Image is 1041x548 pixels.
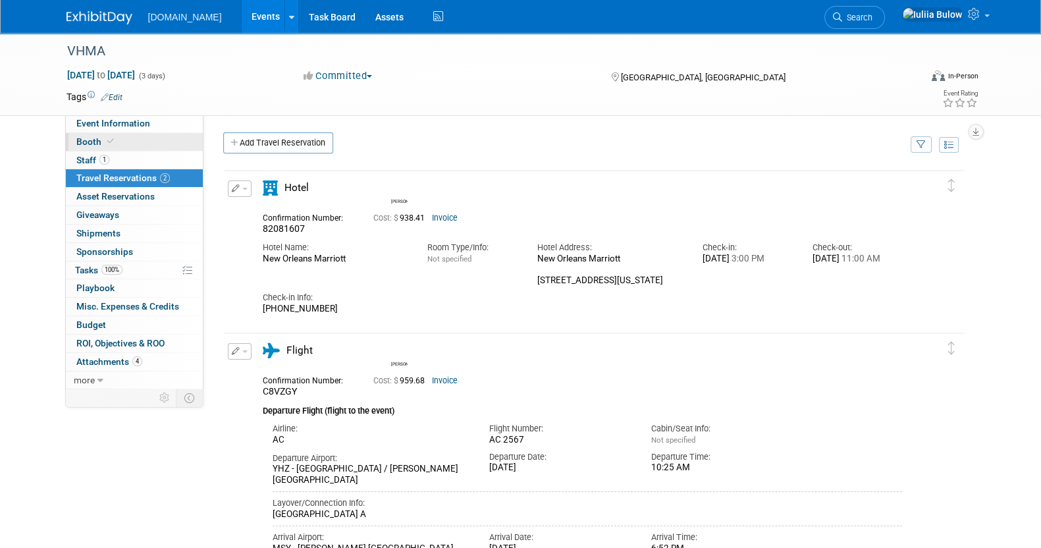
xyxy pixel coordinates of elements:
span: 82081607 [263,223,305,234]
span: Event Information [76,118,150,128]
a: Giveaways [66,206,203,224]
i: Click and drag to move item [948,342,955,355]
div: New Orleans Marriott [263,254,408,265]
span: Travel Reservations [76,173,170,183]
span: [DATE] [DATE] [67,69,136,81]
div: Arrival Airport: [273,532,469,543]
div: 10:25 AM [651,462,794,474]
span: Sponsorships [76,246,133,257]
div: [DATE] [489,462,631,474]
img: Format-Inperson.png [932,70,945,81]
a: Add Travel Reservation [223,132,333,153]
span: [DOMAIN_NAME] [148,12,222,22]
div: In-Person [947,71,978,81]
span: Staff [76,155,109,165]
div: Check-in Info: [263,292,903,304]
div: Kiersten Hackett [388,178,411,204]
a: Misc. Expenses & Credits [66,298,203,315]
a: Tasks100% [66,261,203,279]
img: Iuliia Bulow [902,7,963,22]
span: [GEOGRAPHIC_DATA], [GEOGRAPHIC_DATA] [621,72,786,82]
span: Cost: $ [373,376,400,385]
div: Cabin/Seat Info: [651,423,794,435]
div: New Orleans Marriott [STREET_ADDRESS][US_STATE] [537,254,682,287]
div: AC 2567 [489,435,631,446]
a: Sponsorships [66,243,203,261]
div: Hotel Address: [537,242,682,254]
div: Departure Date: [489,451,631,463]
i: Booth reservation complete [107,138,114,145]
span: (3 days) [138,72,165,80]
i: Flight [263,343,280,358]
div: Departure Airport: [273,452,469,464]
div: Confirmation Number: [263,209,354,223]
span: 11:00 AM [839,254,880,263]
div: Kiersten Hackett [391,197,408,204]
div: YHZ - [GEOGRAPHIC_DATA] / [PERSON_NAME][GEOGRAPHIC_DATA] [273,464,469,486]
a: Event Information [66,115,203,132]
div: Arrival Date: [489,532,631,543]
span: Misc. Expenses & Credits [76,301,179,312]
div: Departure Time: [651,451,794,463]
i: Filter by Traveler [917,141,926,150]
a: Attachments4 [66,353,203,371]
div: Departure Flight (flight to the event) [263,398,903,418]
img: Kiersten Hackett [391,178,410,197]
span: more [74,375,95,385]
span: Shipments [76,228,120,238]
span: 100% [101,265,122,275]
span: to [95,70,107,80]
div: AC [273,435,469,446]
a: Booth [66,133,203,151]
span: 938.41 [373,213,430,223]
img: ExhibitDay [67,11,132,24]
div: Event Rating [942,90,977,97]
span: Search [842,13,872,22]
td: Toggle Event Tabs [176,389,203,406]
a: ROI, Objectives & ROO [66,335,203,352]
span: Cost: $ [373,213,400,223]
span: Attachments [76,356,142,367]
a: Asset Reservations [66,188,203,205]
div: Confirmation Number: [263,372,354,386]
div: [DATE] [812,254,902,265]
span: Giveaways [76,209,119,220]
td: Tags [67,90,122,103]
span: C8VZGY [263,386,298,397]
a: Playbook [66,279,203,297]
span: 1 [99,155,109,165]
div: VHMA [63,40,901,63]
a: Travel Reservations2 [66,169,203,187]
span: Playbook [76,283,115,293]
div: Kiersten Hackett [391,360,408,367]
div: [GEOGRAPHIC_DATA] A [273,509,903,520]
span: Asset Reservations [76,191,155,202]
div: Layover/Connection Info: [273,497,903,509]
span: Not specified [651,435,695,445]
a: Shipments [66,225,203,242]
span: Tasks [75,265,122,275]
a: Budget [66,316,203,334]
span: Flight [286,344,313,356]
td: Personalize Event Tab Strip [153,389,176,406]
i: Click and drag to move item [948,179,955,192]
span: ROI, Objectives & ROO [76,338,165,348]
div: Check-out: [812,242,902,254]
div: [DATE] [702,254,792,265]
div: Check-in: [702,242,792,254]
span: Hotel [284,182,309,194]
div: [PHONE_NUMBER] [263,304,903,315]
span: Not specified [427,254,471,263]
a: Invoice [432,376,458,385]
div: Hotel Name: [263,242,408,254]
a: Search [824,6,885,29]
span: Budget [76,319,106,330]
div: Kiersten Hackett [388,341,411,367]
span: 4 [132,356,142,366]
span: 2 [160,173,170,183]
a: Staff1 [66,151,203,169]
button: Committed [299,69,377,83]
div: Arrival Time: [651,532,794,543]
a: more [66,371,203,389]
span: 3:00 PM [729,254,764,263]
